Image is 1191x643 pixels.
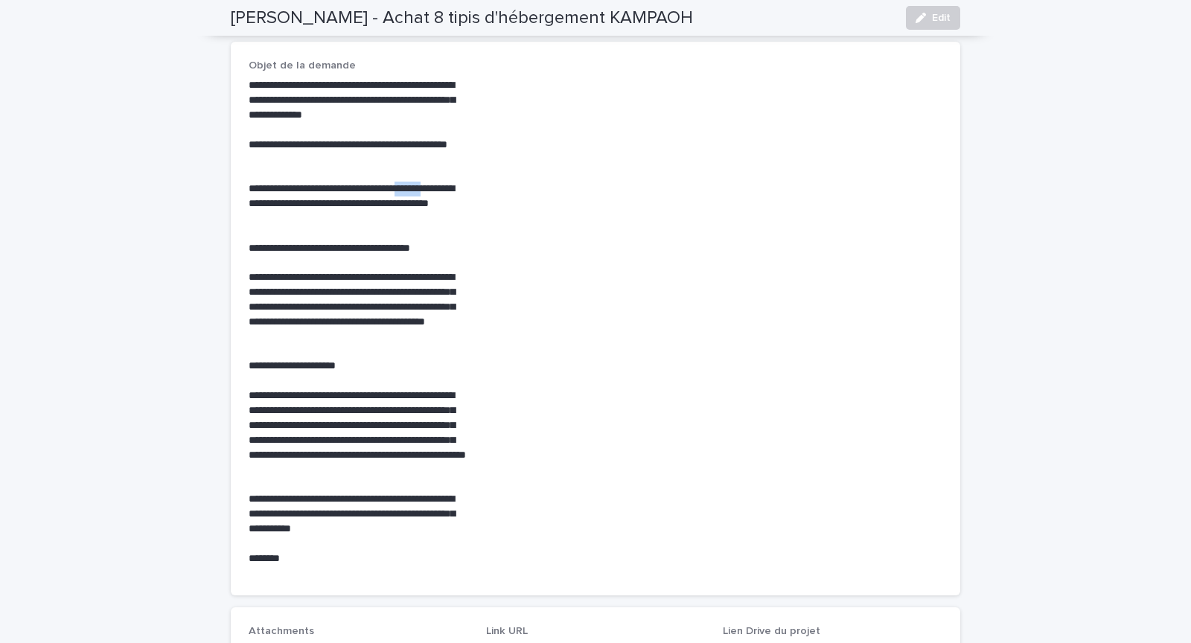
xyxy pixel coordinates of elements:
span: Lien Drive du projet [723,626,820,636]
span: Objet de la demande [249,60,356,71]
h2: [PERSON_NAME] - Achat 8 tipis d'hébergement KAMPAOH [231,7,693,29]
span: Link URL [486,626,528,636]
span: Edit [932,13,951,23]
button: Edit [906,6,960,30]
span: Attachments [249,626,314,636]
